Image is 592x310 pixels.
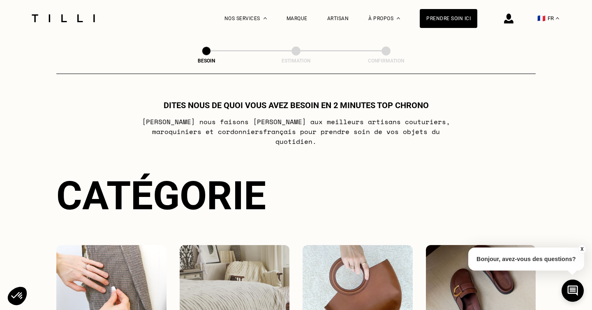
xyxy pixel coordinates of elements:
[56,173,536,219] div: Catégorie
[165,58,247,64] div: Besoin
[287,16,308,21] a: Marque
[420,9,477,28] a: Prendre soin ici
[504,14,513,23] img: icône connexion
[468,248,584,271] p: Bonjour, avez-vous des questions?
[255,58,337,64] div: Estimation
[537,14,546,22] span: 🇫🇷
[397,17,400,19] img: Menu déroulant à propos
[578,245,586,254] button: X
[164,100,429,110] h1: Dites nous de quoi vous avez besoin en 2 minutes top chrono
[327,16,349,21] a: Artisan
[264,17,267,19] img: Menu déroulant
[345,58,427,64] div: Confirmation
[556,17,559,19] img: menu déroulant
[29,14,98,22] img: Logo du service de couturière Tilli
[133,117,459,146] p: [PERSON_NAME] nous faisons [PERSON_NAME] aux meilleurs artisans couturiers , maroquiniers et cord...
